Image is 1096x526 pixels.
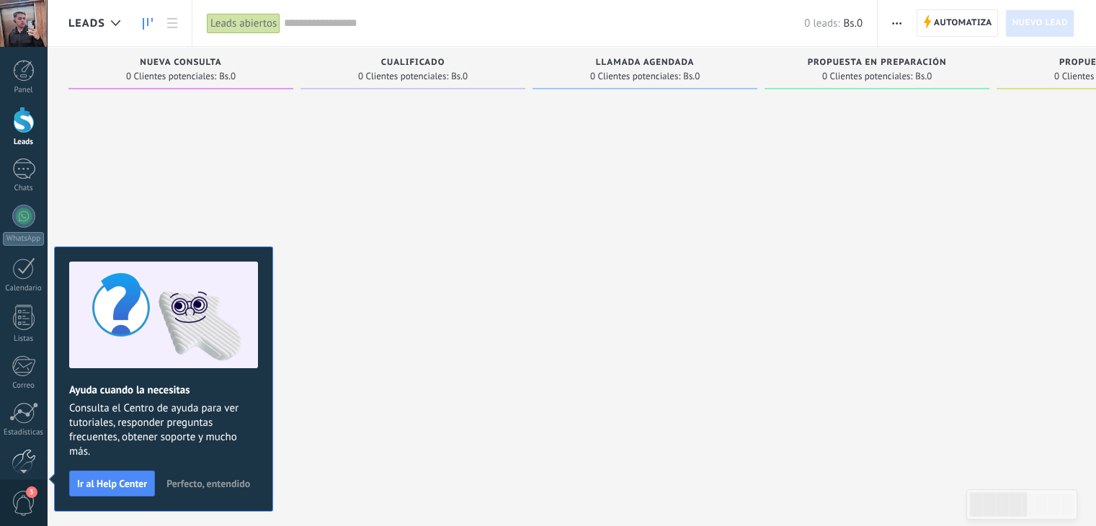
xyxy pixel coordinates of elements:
div: Correo [3,381,45,391]
span: 0 Clientes potenciales: [126,72,216,81]
span: Bs.0 [843,17,862,30]
div: Estadísticas [3,428,45,437]
a: Leads [135,9,160,37]
span: 0 leads: [804,17,839,30]
span: 0 Clientes potenciales: [358,72,448,81]
span: 0 Clientes potenciales: [822,72,912,81]
span: Cualificado [381,58,445,68]
span: Bs.0 [219,72,236,81]
span: Llamada agendada [596,58,694,68]
div: Llamada agendada [540,58,750,70]
span: Consulta el Centro de ayuda para ver tutoriales, responder preguntas frecuentes, obtener soporte ... [69,401,258,459]
button: Ir al Help Center [69,471,155,496]
a: Lista [160,9,184,37]
span: Leads [68,17,105,30]
a: Nuevo lead [1005,9,1074,37]
span: Nueva consulta [140,58,221,68]
span: Bs.0 [683,72,700,81]
div: WhatsApp [3,232,44,246]
button: Perfecto, entendido [160,473,257,494]
span: Perfecto, entendido [166,478,250,489]
div: Chats [3,184,45,193]
div: Leads abiertos [207,13,280,34]
button: Más [886,9,907,37]
span: Nuevo lead [1012,10,1068,36]
div: Panel [3,86,45,95]
h2: Ayuda cuando la necesitas [69,383,258,397]
span: 3 [26,486,37,498]
a: Automatiza [917,9,999,37]
span: Bs.0 [451,72,468,81]
span: Propuesta en preparación [808,58,947,68]
span: Ir al Help Center [77,478,147,489]
div: Cualificado [308,58,518,70]
span: Automatiza [934,10,992,36]
div: Propuesta en preparación [772,58,982,70]
span: Bs.0 [915,72,932,81]
div: Calendario [3,284,45,293]
span: 0 Clientes potenciales: [590,72,680,81]
div: Listas [3,334,45,344]
div: Nueva consulta [76,58,286,70]
div: Leads [3,138,45,147]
